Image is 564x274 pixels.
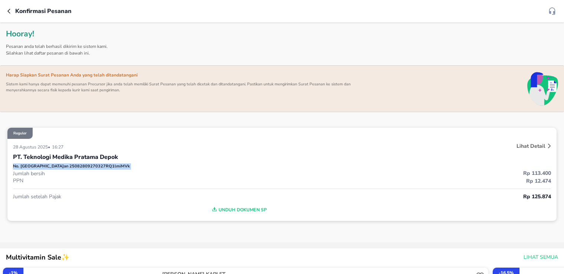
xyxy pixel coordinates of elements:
p: Rp 113.400 [282,169,551,177]
button: Unduh Dokumen SP [13,204,464,215]
p: Konfirmasi pesanan [15,7,72,16]
p: Sistem kami hanya dapat memenuhi pesanan Precursor jika anda telah memiliki Surat Pesanan yang te... [6,81,374,96]
p: 28 Agustus 2025 • [13,144,52,150]
p: Reguler [13,131,27,136]
p: No. [GEOGRAPHIC_DATA]an 25082809270327RQ1lmiMVk [13,163,130,170]
p: 16:27 [52,144,65,150]
span: Unduh Dokumen SP [16,205,461,215]
p: Pesanan anda telah berhasil dikirim ke sistem kami. Silahkan lihat daftar pesanan di bawah ini. [6,40,114,59]
img: post-checkout [527,72,558,106]
p: Jumlah bersih [13,170,282,177]
p: Hooray! [6,28,34,40]
p: PPN [13,177,282,184]
button: Lihat Semua [521,251,560,264]
p: Rp 12.474 [282,177,551,185]
span: Lihat Semua [524,253,558,262]
p: PT. Teknologi Medika Pratama Depok [13,153,118,162]
p: Jumlah setelah Pajak [13,193,282,200]
p: Harap Siapkan Surat Pesanan Anda yang telah ditandatangani [6,72,374,81]
p: Rp 125.874 [282,193,551,200]
p: Lihat Detail [517,143,545,150]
